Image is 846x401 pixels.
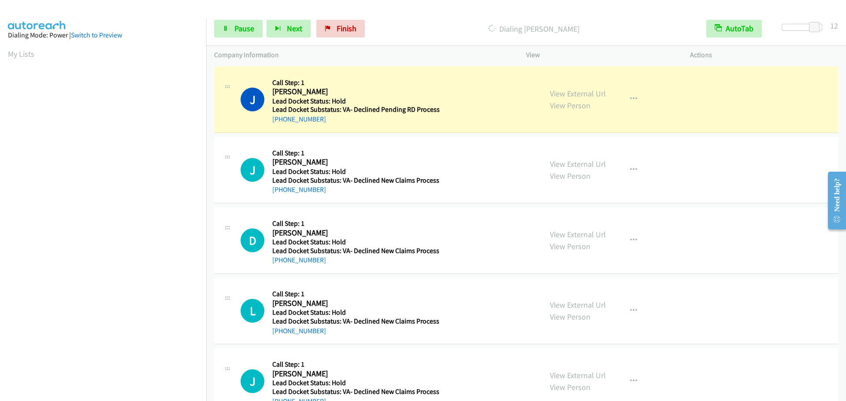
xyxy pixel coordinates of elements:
[272,360,439,369] h5: Call Step: 1
[550,100,590,110] a: View Person
[71,31,122,39] a: Switch to Preview
[272,228,436,238] h2: [PERSON_NAME]
[830,20,838,32] div: 12
[241,299,264,323] div: The call is yet to be attempted
[214,50,510,60] p: Company Information
[377,23,690,35] p: Dialing [PERSON_NAME]
[272,298,436,309] h2: [PERSON_NAME]
[8,49,34,59] a: My Lists
[241,158,264,182] h1: J
[550,241,590,251] a: View Person
[241,369,264,393] div: The call is yet to be attempted
[241,88,264,111] h1: J
[241,369,264,393] h1: J
[550,171,590,181] a: View Person
[272,256,326,264] a: [PHONE_NUMBER]
[272,308,439,317] h5: Lead Docket Status: Hold
[8,30,198,40] div: Dialing Mode: Power |
[272,219,439,228] h5: Call Step: 1
[272,317,439,326] h5: Lead Docket Substatus: VA- Declined New Claims Process
[706,20,762,37] button: AutoTab
[550,88,606,99] a: View External Url
[272,97,440,106] h5: Lead Docket Status: Hold
[272,167,439,176] h5: Lead Docket Status: Hold
[272,327,326,335] a: [PHONE_NUMBER]
[550,382,590,392] a: View Person
[526,50,674,60] p: View
[272,115,326,123] a: [PHONE_NUMBER]
[690,50,838,60] p: Actions
[550,300,606,310] a: View External Url
[550,229,606,239] a: View External Url
[272,87,436,97] h2: [PERSON_NAME]
[241,299,264,323] h1: L
[550,370,606,380] a: View External Url
[272,176,439,185] h5: Lead Docket Substatus: VA- Declined New Claims Process
[272,78,440,87] h5: Call Step: 1
[214,20,263,37] a: Pause
[272,379,439,387] h5: Lead Docket Status: Hold
[550,159,606,169] a: View External Url
[272,238,439,246] h5: Lead Docket Status: Hold
[272,290,439,298] h5: Call Step: 1
[316,20,365,37] a: Finish
[272,387,439,396] h5: Lead Docket Substatus: VA- Declined New Claims Process
[287,23,302,33] span: Next
[550,312,590,322] a: View Person
[234,23,254,33] span: Pause
[272,157,436,167] h2: [PERSON_NAME]
[272,185,326,194] a: [PHONE_NUMBER]
[337,23,356,33] span: Finish
[241,228,264,252] h1: D
[272,105,440,114] h5: Lead Docket Substatus: VA- Declined Pending RD Process
[267,20,311,37] button: Next
[272,246,439,255] h5: Lead Docket Substatus: VA- Declined New Claims Process
[272,369,436,379] h2: [PERSON_NAME]
[272,149,439,158] h5: Call Step: 1
[820,166,846,235] iframe: Resource Center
